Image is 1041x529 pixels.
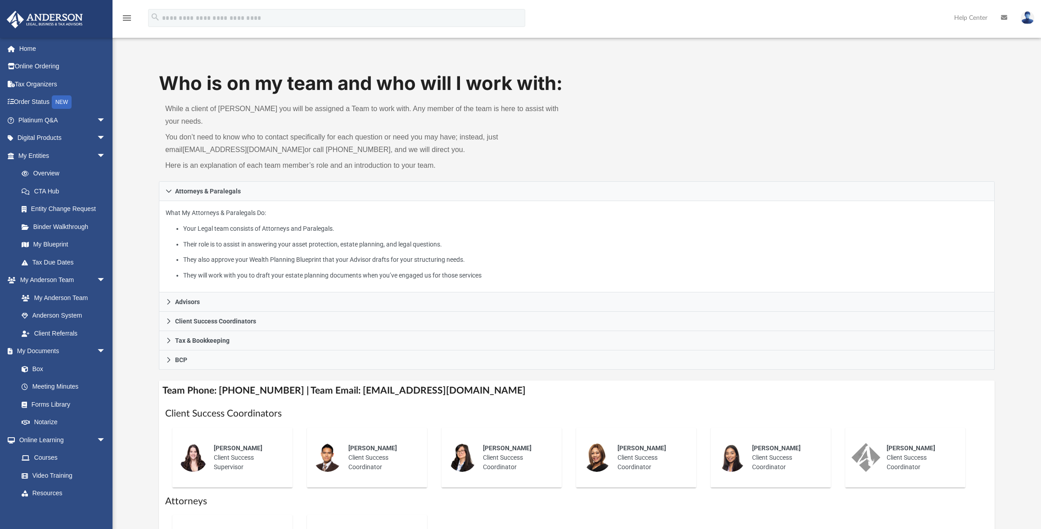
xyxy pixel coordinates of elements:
[165,495,988,508] h1: Attorneys
[122,13,132,23] i: menu
[13,413,115,431] a: Notarize
[159,381,995,401] h4: Team Phone: [PHONE_NUMBER] | Team Email: [EMAIL_ADDRESS][DOMAIN_NAME]
[183,270,988,281] li: They will work with you to draft your estate planning documents when you’ve engaged us for those ...
[13,236,115,254] a: My Blueprint
[175,299,200,305] span: Advisors
[97,271,115,290] span: arrow_drop_down
[97,129,115,148] span: arrow_drop_down
[159,201,995,292] div: Attorneys & Paralegals
[175,337,230,344] span: Tax & Bookkeeping
[52,95,72,109] div: NEW
[165,131,570,156] p: You don’t need to know who to contact specifically for each question or need you may have; instea...
[97,111,115,130] span: arrow_drop_down
[122,17,132,23] a: menu
[6,111,119,129] a: Platinum Q&Aarrow_drop_down
[159,331,995,350] a: Tax & Bookkeeping
[13,253,119,271] a: Tax Due Dates
[582,443,611,472] img: thumbnail
[175,188,241,194] span: Attorneys & Paralegals
[4,11,86,28] img: Anderson Advisors Platinum Portal
[13,466,110,484] a: Video Training
[13,360,110,378] a: Box
[6,129,119,147] a: Digital Productsarrow_drop_down
[159,181,995,201] a: Attorneys & Paralegals
[150,12,160,22] i: search
[13,182,119,200] a: CTA Hub
[617,444,666,452] span: [PERSON_NAME]
[6,431,115,449] a: Online Learningarrow_drop_down
[97,342,115,361] span: arrow_drop_down
[13,307,115,325] a: Anderson System
[880,437,959,478] div: Client Success Coordinator
[159,292,995,312] a: Advisors
[97,431,115,449] span: arrow_drop_down
[214,444,262,452] span: [PERSON_NAME]
[6,93,119,112] a: Order StatusNEW
[717,443,746,472] img: thumbnail
[165,103,570,128] p: While a client of [PERSON_NAME] you will be assigned a Team to work with. Any member of the team ...
[611,437,690,478] div: Client Success Coordinator
[752,444,801,452] span: [PERSON_NAME]
[179,443,207,472] img: thumbnail
[166,207,988,281] p: What My Attorneys & Paralegals Do:
[13,200,119,218] a: Entity Change Request
[13,289,110,307] a: My Anderson Team
[13,218,119,236] a: Binder Walkthrough
[165,407,988,420] h1: Client Success Coordinators
[6,40,119,58] a: Home
[6,271,115,289] a: My Anderson Teamarrow_drop_down
[183,223,988,234] li: Your Legal team consists of Attorneys and Paralegals.
[6,75,119,93] a: Tax Organizers
[342,437,421,478] div: Client Success Coordinator
[165,159,570,172] p: Here is an explanation of each team member’s role and an introduction to your team.
[159,350,995,370] a: BCP
[183,254,988,265] li: They also approve your Wealth Planning Blueprint that your Advisor drafts for your structuring ne...
[6,147,119,165] a: My Entitiesarrow_drop_down
[6,58,119,76] a: Online Ordering
[183,239,988,250] li: Their role is to assist in answering your asset protection, estate planning, and legal questions.
[13,449,115,467] a: Courses
[182,146,304,153] a: [EMAIL_ADDRESS][DOMAIN_NAME]
[159,70,995,97] h1: Who is on my team and who will I work with:
[13,484,115,502] a: Resources
[348,444,397,452] span: [PERSON_NAME]
[97,147,115,165] span: arrow_drop_down
[13,324,115,342] a: Client Referrals
[13,395,110,413] a: Forms Library
[13,378,115,396] a: Meeting Minutes
[159,312,995,331] a: Client Success Coordinators
[483,444,532,452] span: [PERSON_NAME]
[887,444,935,452] span: [PERSON_NAME]
[448,443,477,472] img: thumbnail
[6,342,115,360] a: My Documentsarrow_drop_down
[852,443,880,472] img: thumbnail
[477,437,555,478] div: Client Success Coordinator
[175,357,187,363] span: BCP
[175,318,256,324] span: Client Success Coordinators
[207,437,286,478] div: Client Success Supervisor
[313,443,342,472] img: thumbnail
[13,165,119,183] a: Overview
[1021,11,1034,24] img: User Pic
[746,437,825,478] div: Client Success Coordinator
